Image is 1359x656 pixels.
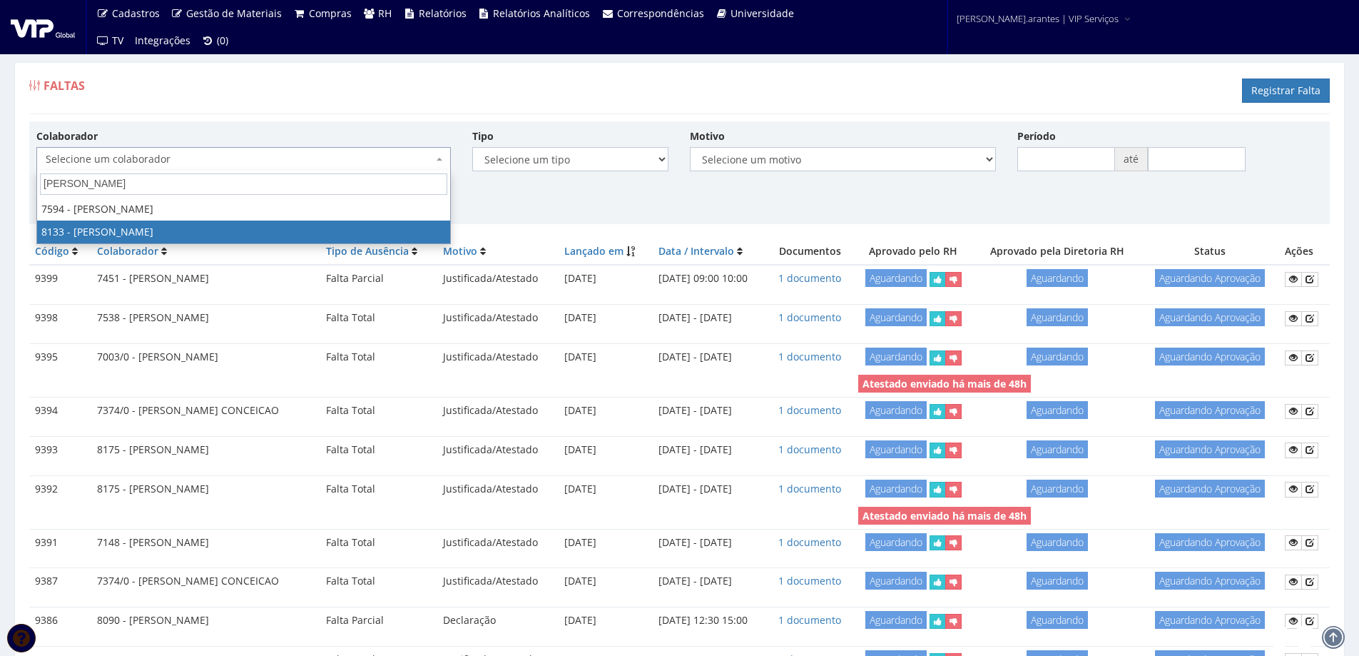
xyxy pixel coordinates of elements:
td: 7374/0 - [PERSON_NAME] CONCEICAO [91,568,320,595]
a: TV [91,27,129,54]
a: Lançado em [564,244,623,258]
td: [DATE] [559,305,652,332]
td: Falta Total [320,397,437,424]
span: Aguardando [1027,480,1088,498]
td: Falta Parcial [320,607,437,635]
a: 1 documento [778,443,841,456]
img: logo [11,16,75,38]
td: Justificada/Atestado [437,475,559,503]
span: Compras [309,6,352,20]
td: Justificada/Atestado [437,568,559,595]
span: Aguardando [1027,269,1088,287]
span: Faltas [44,78,85,94]
a: 1 documento [778,311,841,324]
span: Aguardando [865,308,927,326]
a: 1 documento [778,482,841,495]
td: 9395 [29,344,91,371]
a: 1 documento [778,535,841,549]
td: 9398 [29,305,91,332]
span: Aguardando Aprovação [1155,269,1265,287]
span: Selecione um colaborador [46,152,433,166]
span: Aguardando Aprovação [1155,572,1265,590]
td: Falta Total [320,436,437,463]
td: Falta Total [320,305,437,332]
td: 9399 [29,265,91,293]
span: Aguardando Aprovação [1155,308,1265,326]
strong: Atestado enviado há mais de 48h [862,509,1027,523]
a: Data / Intervalo [658,244,734,258]
span: Aguardando Aprovação [1155,348,1265,365]
span: até [1115,147,1148,171]
a: Integrações [129,27,196,54]
span: Aguardando [865,572,927,590]
a: Código [35,244,69,258]
td: [DATE] - [DATE] [653,344,768,371]
td: [DATE] - [DATE] [653,568,768,595]
li: 8133 - [PERSON_NAME] [37,221,450,243]
span: Aguardando Aprovação [1155,611,1265,629]
span: Aguardando [865,440,927,458]
td: [DATE] - [DATE] [653,475,768,503]
span: Aguardando Aprovação [1155,440,1265,458]
th: Ações [1279,238,1330,265]
td: [DATE] - [DATE] [653,529,768,556]
a: 1 documento [778,613,841,627]
span: Aguardando [865,401,927,419]
a: Tipo de Ausência [326,244,409,258]
label: Período [1017,129,1056,143]
td: [DATE] [559,568,652,595]
span: Aguardando [1027,533,1088,551]
span: Aguardando [1027,348,1088,365]
td: 7451 - [PERSON_NAME] [91,265,320,293]
th: Status [1141,238,1279,265]
td: Justificada/Atestado [437,265,559,293]
a: 1 documento [778,350,841,363]
span: Aguardando [1027,440,1088,458]
span: Aguardando [865,480,927,498]
span: (0) [217,34,228,47]
td: Declaração [437,607,559,635]
td: 9392 [29,475,91,503]
a: (0) [196,27,235,54]
span: Aguardando [865,269,927,287]
td: [DATE] 09:00 10:00 [653,265,768,293]
a: 1 documento [778,403,841,417]
td: Justificada/Atestado [437,305,559,332]
td: [DATE] [559,475,652,503]
span: TV [112,34,123,47]
td: [DATE] [559,397,652,424]
span: Gestão de Materiais [186,6,282,20]
td: [DATE] [559,436,652,463]
td: 7538 - [PERSON_NAME] [91,305,320,332]
span: Aguardando Aprovação [1155,401,1265,419]
td: 7148 - [PERSON_NAME] [91,529,320,556]
td: [DATE] - [DATE] [653,397,768,424]
td: 8090 - [PERSON_NAME] [91,607,320,635]
span: Aguardando [1027,308,1088,326]
td: [DATE] 12:30 15:00 [653,607,768,635]
td: [DATE] - [DATE] [653,436,768,463]
span: Aguardando Aprovação [1155,480,1265,498]
span: Correspondências [617,6,704,20]
td: 9394 [29,397,91,424]
td: 7003/0 - [PERSON_NAME] [91,344,320,371]
th: Documentos [768,238,852,265]
span: Aguardando [1027,401,1088,419]
th: Aprovado pela Diretoria RH [974,238,1141,265]
li: 7594 - [PERSON_NAME] [37,198,450,221]
span: Aguardando Aprovação [1155,533,1265,551]
td: [DATE] [559,607,652,635]
span: Relatórios Analíticos [493,6,590,20]
td: Falta Total [320,529,437,556]
strong: Atestado enviado há mais de 48h [862,377,1027,390]
td: [DATE] [559,529,652,556]
a: 1 documento [778,271,841,285]
span: Aguardando [865,533,927,551]
td: [DATE] [559,344,652,371]
label: Motivo [690,129,725,143]
td: 8175 - [PERSON_NAME] [91,475,320,503]
span: Selecione um colaborador [36,147,451,171]
td: Falta Total [320,344,437,371]
a: Colaborador [97,244,158,258]
td: Falta Parcial [320,265,437,293]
